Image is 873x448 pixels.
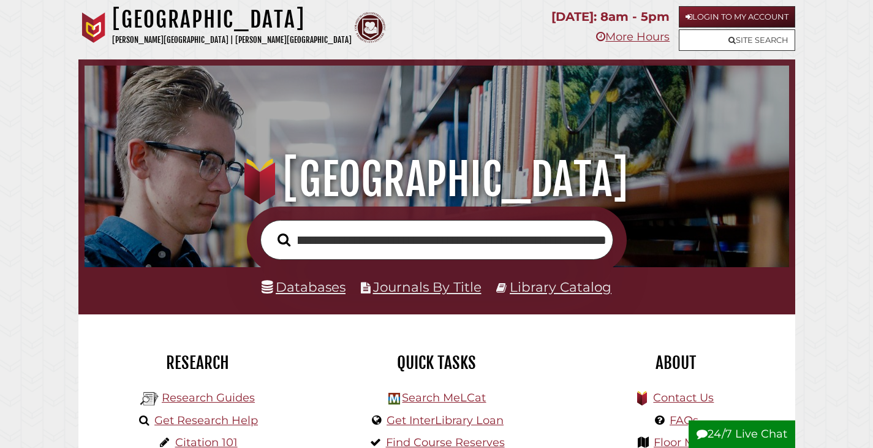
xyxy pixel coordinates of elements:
a: Site Search [679,29,795,51]
a: Get InterLibrary Loan [387,414,504,427]
a: Contact Us [653,391,714,404]
h1: [GEOGRAPHIC_DATA] [112,6,352,33]
a: Login to My Account [679,6,795,28]
a: FAQs [670,414,698,427]
a: Search MeLCat [402,391,486,404]
img: Calvin Theological Seminary [355,12,385,43]
p: [PERSON_NAME][GEOGRAPHIC_DATA] | [PERSON_NAME][GEOGRAPHIC_DATA] [112,33,352,47]
a: Journals By Title [373,279,482,295]
p: [DATE]: 8am - 5pm [551,6,670,28]
a: Databases [262,279,346,295]
a: Research Guides [162,391,255,404]
a: More Hours [596,30,670,44]
i: Search [278,233,290,247]
h2: Quick Tasks [327,352,547,373]
a: Library Catalog [510,279,611,295]
h2: About [565,352,786,373]
h1: [GEOGRAPHIC_DATA] [97,153,776,207]
a: Get Research Help [154,414,258,427]
h2: Research [88,352,308,373]
img: Hekman Library Logo [140,390,159,408]
button: Search [271,230,297,250]
img: Hekman Library Logo [388,393,400,404]
img: Calvin University [78,12,109,43]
